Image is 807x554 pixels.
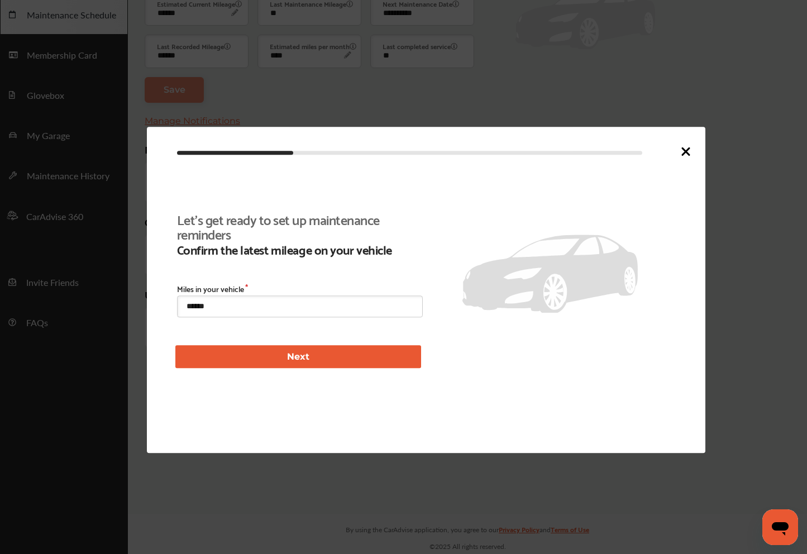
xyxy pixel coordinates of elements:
[462,235,638,313] img: placeholder_car.fcab19be.svg
[762,509,798,545] iframe: Button to launch messaging window
[177,242,416,256] b: Confirm the latest mileage on your vehicle
[177,212,416,241] b: Let's get ready to set up maintenance reminders
[175,346,421,369] button: Next
[177,284,423,293] label: Miles in your vehicle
